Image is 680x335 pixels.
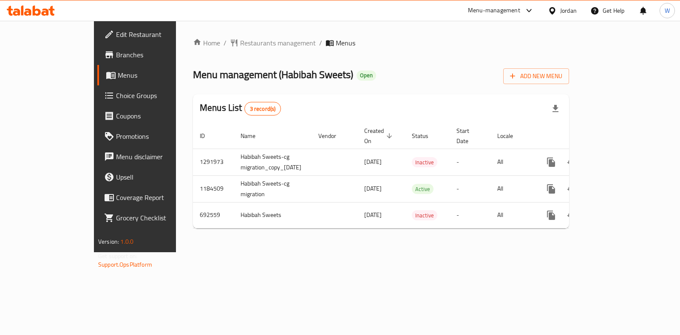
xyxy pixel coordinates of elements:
div: Export file [545,99,566,119]
a: Menus [97,65,207,85]
td: 1184509 [193,175,234,202]
span: [DATE] [364,209,382,220]
span: 3 record(s) [245,105,281,113]
li: / [224,38,227,48]
a: Grocery Checklist [97,208,207,228]
a: Support.OpsPlatform [98,259,152,270]
span: Locale [497,131,524,141]
span: Menu disclaimer [116,152,201,162]
span: Active [412,184,433,194]
td: 692559 [193,202,234,228]
span: [DATE] [364,156,382,167]
button: more [541,205,561,225]
button: more [541,152,561,172]
button: more [541,179,561,199]
span: [DATE] [364,183,382,194]
span: Start Date [456,126,480,146]
div: Total records count [244,102,281,115]
span: Inactive [412,211,437,220]
span: Grocery Checklist [116,213,201,223]
span: Created On [364,126,395,146]
span: Vendor [318,131,347,141]
div: Jordan [560,6,577,15]
span: Menus [336,38,355,48]
span: Promotions [116,131,201,141]
span: Branches [116,50,201,60]
span: Name [241,131,266,141]
a: Branches [97,45,207,65]
td: 1291973 [193,149,234,175]
div: Inactive [412,157,437,167]
h2: Menus List [200,101,281,115]
a: Restaurants management [230,38,316,48]
span: Choice Groups [116,90,201,101]
button: Add New Menu [503,68,569,84]
span: Menu management ( Habibah Sweets ) [193,65,353,84]
span: Coupons [116,111,201,121]
span: Edit Restaurant [116,29,201,39]
td: All [490,175,534,202]
div: Inactive [412,210,437,220]
a: Coverage Report [97,187,207,208]
a: Choice Groups [97,85,207,106]
span: Open [357,72,376,79]
span: ID [200,131,216,141]
button: Change Status [561,152,582,172]
div: Menu-management [468,6,520,16]
td: Habibah Sweets-cg migration_copy_[DATE] [234,149,312,175]
td: - [450,149,490,175]
span: Add New Menu [510,71,562,82]
span: Inactive [412,158,437,167]
span: Restaurants management [240,38,316,48]
a: Upsell [97,167,207,187]
nav: breadcrumb [193,38,569,48]
span: 1.0.0 [120,236,133,247]
span: W [665,6,670,15]
span: Version: [98,236,119,247]
td: All [490,149,534,175]
button: Change Status [561,179,582,199]
a: Promotions [97,126,207,146]
a: Edit Restaurant [97,24,207,45]
td: - [450,175,490,202]
span: Upsell [116,172,201,182]
span: Coverage Report [116,192,201,203]
span: Status [412,131,439,141]
div: Open [357,70,376,81]
a: Coupons [97,106,207,126]
th: Actions [534,123,629,149]
span: Menus [118,70,201,80]
li: / [319,38,322,48]
table: enhanced table [193,123,629,228]
td: - [450,202,490,228]
span: Get support on: [98,251,137,262]
td: Habibah Sweets [234,202,312,228]
button: Change Status [561,205,582,225]
td: All [490,202,534,228]
td: Habibah Sweets-cg migration [234,175,312,202]
a: Menu disclaimer [97,146,207,167]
